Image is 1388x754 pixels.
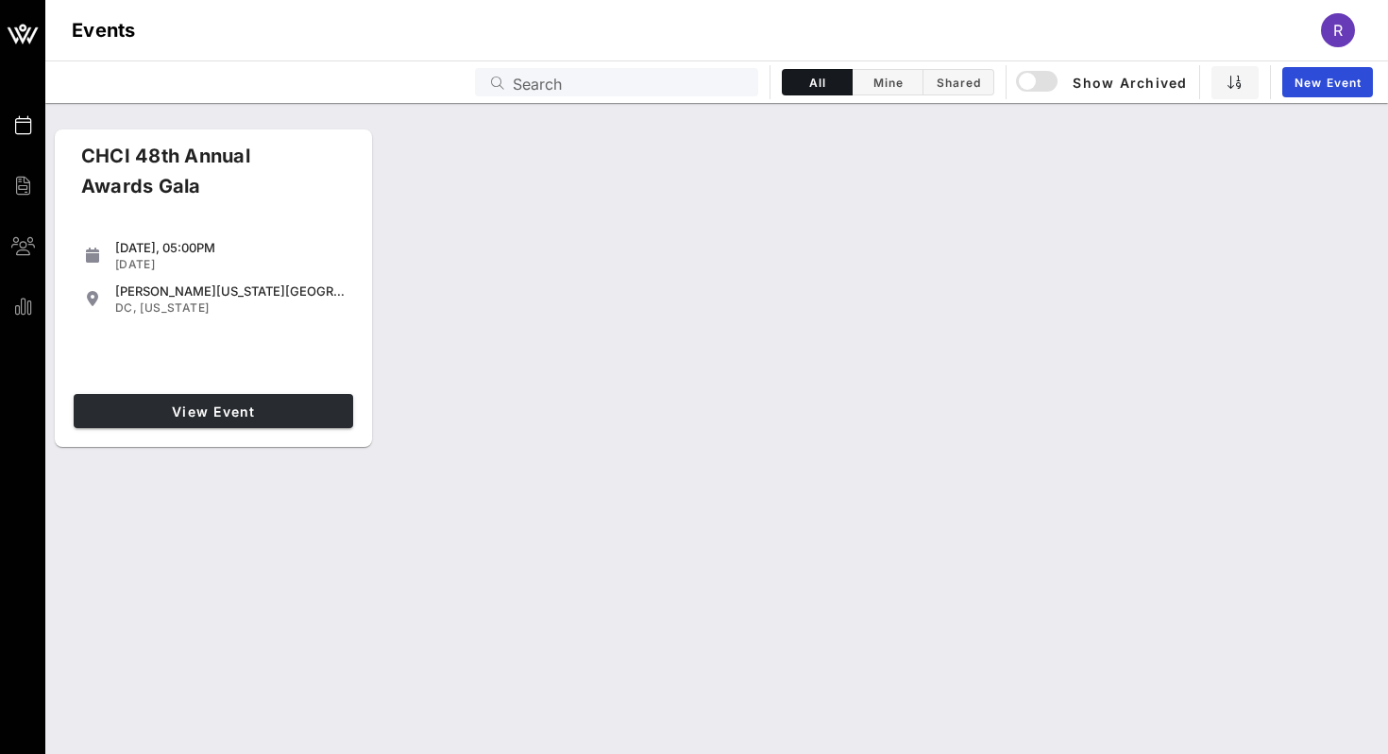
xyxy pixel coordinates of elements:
[115,300,137,315] span: DC,
[1019,71,1187,94] span: Show Archived
[1294,76,1362,90] span: New Event
[66,141,332,216] div: CHCI 48th Annual Awards Gala
[1282,67,1373,97] a: New Event
[853,69,923,95] button: Mine
[864,76,911,90] span: Mine
[140,300,209,315] span: [US_STATE]
[1018,65,1188,99] button: Show Archived
[1333,21,1343,40] span: R
[923,69,994,95] button: Shared
[1321,13,1355,47] div: R
[115,240,346,255] div: [DATE], 05:00PM
[115,283,346,299] div: [PERSON_NAME][US_STATE][GEOGRAPHIC_DATA]
[72,15,136,45] h1: Events
[935,76,982,90] span: Shared
[782,69,853,95] button: All
[81,403,346,420] span: View Event
[74,394,353,428] a: View Event
[794,76,840,90] span: All
[115,257,346,272] div: [DATE]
